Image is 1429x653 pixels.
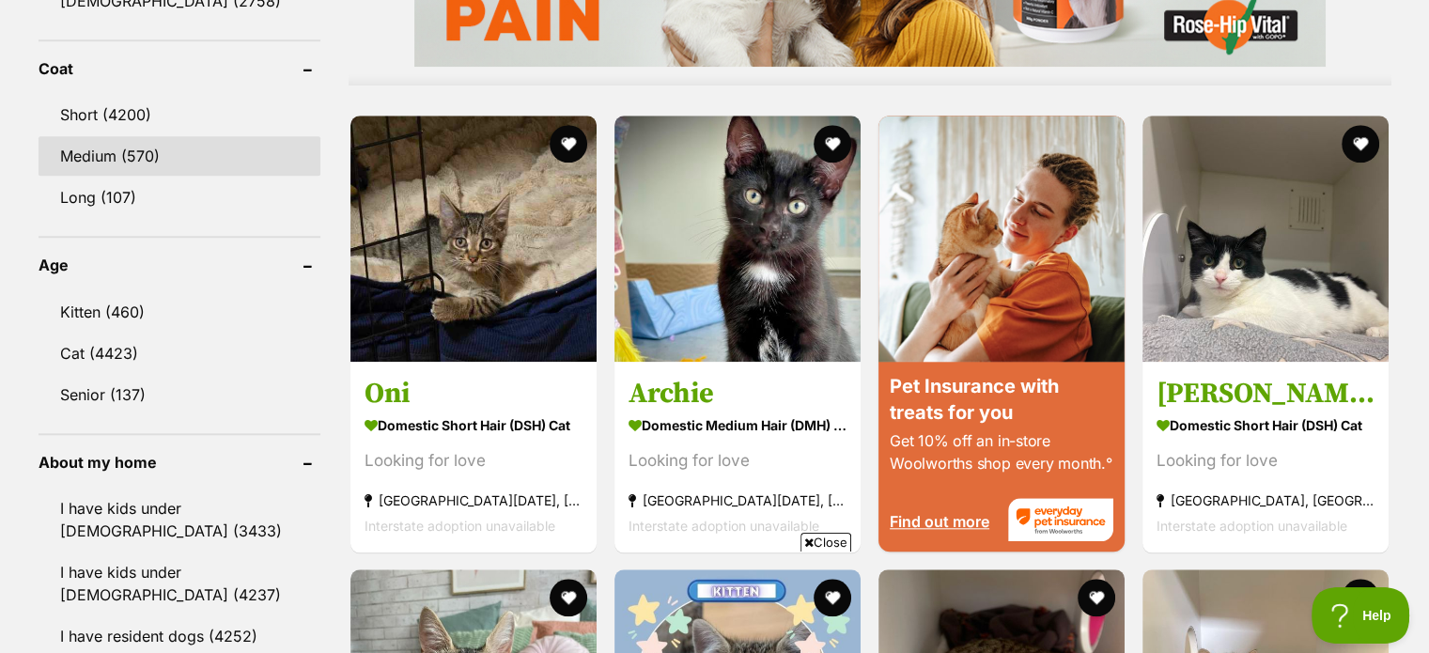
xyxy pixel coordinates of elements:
div: Looking for love [1157,447,1375,473]
a: Medium (570) [39,136,320,176]
strong: [GEOGRAPHIC_DATA], [GEOGRAPHIC_DATA] [1157,487,1375,512]
button: favourite [1343,579,1380,616]
button: favourite [550,125,587,163]
header: About my home [39,454,320,471]
strong: [GEOGRAPHIC_DATA][DATE], [GEOGRAPHIC_DATA] [629,487,847,512]
button: favourite [814,125,851,163]
a: Cat (4423) [39,334,320,373]
span: Interstate adoption unavailable [1157,517,1347,533]
a: Short (4200) [39,95,320,134]
img: Oni - Domestic Short Hair (DSH) Cat [350,116,597,362]
strong: Domestic Medium Hair (DMH) Cat [629,411,847,438]
a: [PERSON_NAME] Domestic Short Hair (DSH) Cat Looking for love [GEOGRAPHIC_DATA], [GEOGRAPHIC_DATA]... [1142,361,1389,552]
span: Interstate adoption unavailable [629,517,819,533]
a: I have kids under [DEMOGRAPHIC_DATA] (4237) [39,552,320,614]
strong: Domestic Short Hair (DSH) Cat [365,411,582,438]
a: Long (107) [39,178,320,217]
strong: [GEOGRAPHIC_DATA][DATE], [GEOGRAPHIC_DATA] [365,487,582,512]
a: I have kids under [DEMOGRAPHIC_DATA] (3433) [39,489,320,551]
span: Close [800,533,851,552]
header: Coat [39,60,320,77]
div: Looking for love [365,447,582,473]
iframe: Help Scout Beacon - Open [1312,587,1410,644]
button: favourite [1343,125,1380,163]
a: Archie Domestic Medium Hair (DMH) Cat Looking for love [GEOGRAPHIC_DATA][DATE], [GEOGRAPHIC_DATA]... [614,361,861,552]
iframe: Advertisement [373,559,1057,644]
span: Interstate adoption unavailable [365,517,555,533]
img: Harris - Domestic Short Hair (DSH) Cat [1142,116,1389,362]
a: Kitten (460) [39,292,320,332]
h3: Oni [365,375,582,411]
a: Oni Domestic Short Hair (DSH) Cat Looking for love [GEOGRAPHIC_DATA][DATE], [GEOGRAPHIC_DATA] Int... [350,361,597,552]
button: favourite [1078,579,1115,616]
img: Archie - Domestic Medium Hair (DMH) Cat [614,116,861,362]
div: Looking for love [629,447,847,473]
a: Senior (137) [39,375,320,414]
h3: [PERSON_NAME] [1157,375,1375,411]
h3: Archie [629,375,847,411]
strong: Domestic Short Hair (DSH) Cat [1157,411,1375,438]
header: Age [39,257,320,273]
